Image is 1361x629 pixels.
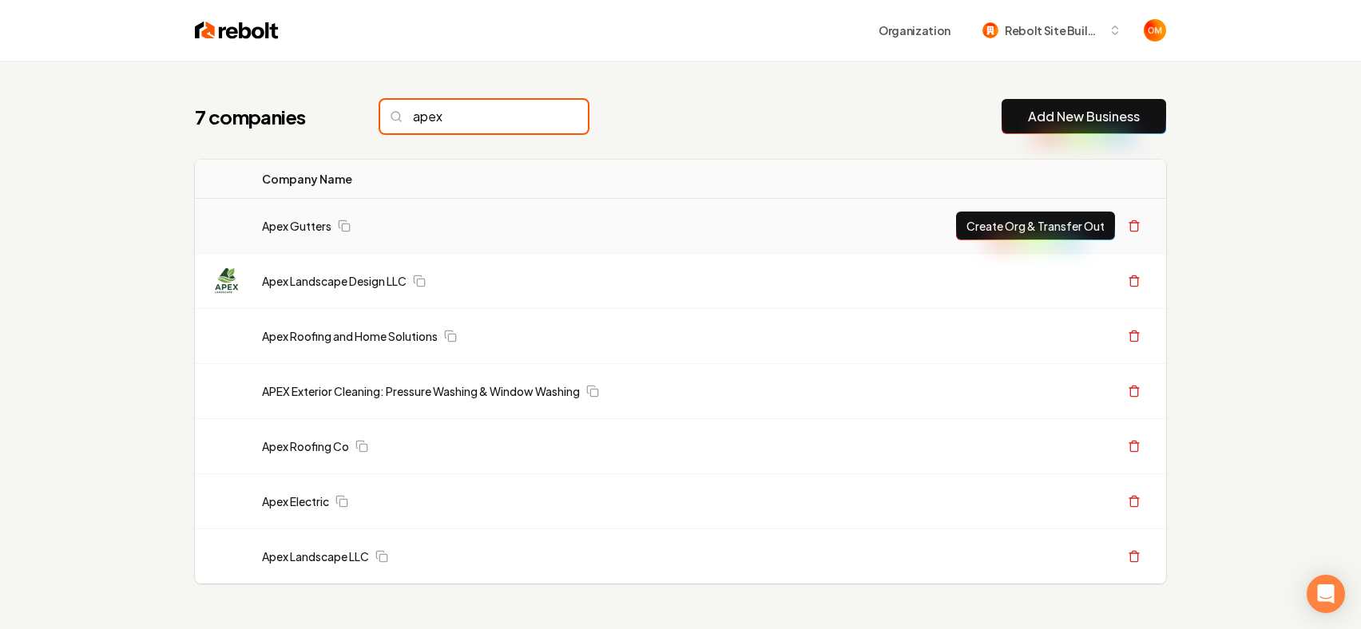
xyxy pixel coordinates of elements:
a: Apex Roofing and Home Solutions [262,328,438,344]
a: Apex Roofing Co [262,438,349,454]
img: Omar Molai [1144,19,1166,42]
div: Open Intercom Messenger [1307,575,1345,613]
img: Apex Landscape LLC logo [214,544,240,569]
img: Apex Roofing and Home Solutions logo [214,323,240,349]
span: Rebolt Site Builder [1005,22,1102,39]
button: Organization [869,16,960,45]
button: Add New Business [1002,99,1166,134]
img: Rebolt Site Builder [982,22,998,38]
button: Create Org & Transfer Out [956,212,1115,240]
h1: 7 companies [195,104,348,129]
a: Apex Landscape LLC [262,548,369,564]
input: Search... [380,100,588,133]
a: Apex Gutters [262,218,331,234]
a: Add New Business [1028,107,1140,126]
a: APEX Exterior Cleaning: Pressure Washing & Window Washing [262,383,580,399]
img: Apex Landscape Design LLC logo [214,268,240,294]
button: Open user button [1144,19,1166,42]
th: Company Name [249,160,819,199]
img: Rebolt Logo [195,19,279,42]
a: Apex Landscape Design LLC [262,273,407,289]
a: Apex Electric [262,493,329,509]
